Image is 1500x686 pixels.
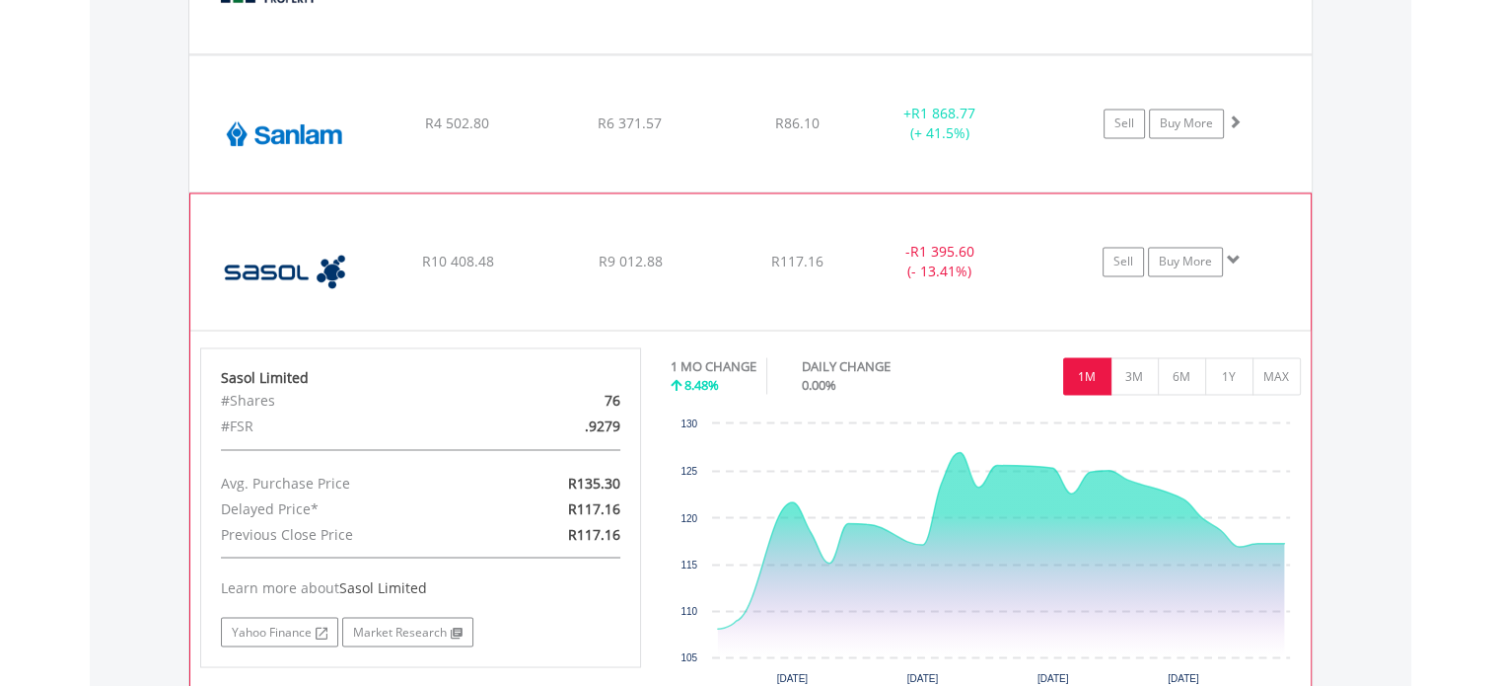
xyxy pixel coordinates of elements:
span: R1 395.60 [909,242,973,261]
a: Sell [1103,247,1144,276]
div: + (+ 41.5%) [866,104,1015,143]
span: R117.16 [771,252,823,270]
div: Sasol Limited [221,368,621,388]
text: 130 [680,419,697,429]
text: 125 [680,466,697,477]
div: Previous Close Price [206,521,492,547]
a: Yahoo Finance [221,617,338,647]
button: 1M [1063,357,1111,395]
text: 105 [680,651,697,662]
span: R117.16 [568,524,620,543]
div: - (- 13.41%) [865,242,1013,281]
a: Market Research [342,617,473,647]
span: 0.00% [802,376,836,394]
text: 115 [680,559,697,570]
span: R86.10 [775,114,820,132]
div: DAILY CHANGE [802,357,960,376]
div: #Shares [206,388,492,414]
button: 3M [1110,357,1159,395]
div: 76 [492,388,635,414]
button: MAX [1252,357,1301,395]
a: Buy More [1149,109,1224,138]
div: Avg. Purchase Price [206,470,492,495]
div: Learn more about [221,577,621,597]
span: 8.48% [684,376,719,394]
div: #FSR [206,414,492,439]
button: 1Y [1205,357,1253,395]
span: R10 408.48 [421,252,493,270]
text: 110 [680,605,697,616]
span: R4 502.80 [425,114,489,132]
span: R135.30 [568,473,620,492]
text: 120 [680,512,697,523]
img: EQU.ZA.SOL.png [200,218,370,325]
span: R1 868.77 [911,104,975,122]
span: R117.16 [568,498,620,517]
span: Sasol Limited [339,577,427,596]
div: .9279 [492,414,635,439]
img: EQU.ZA.SLM.png [199,80,369,187]
a: Sell [1104,109,1145,138]
span: R9 012.88 [598,252,662,270]
button: 6M [1158,357,1206,395]
div: 1 MO CHANGE [671,357,756,376]
div: Delayed Price* [206,495,492,521]
span: R6 371.57 [598,114,662,132]
a: Buy More [1148,247,1223,276]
